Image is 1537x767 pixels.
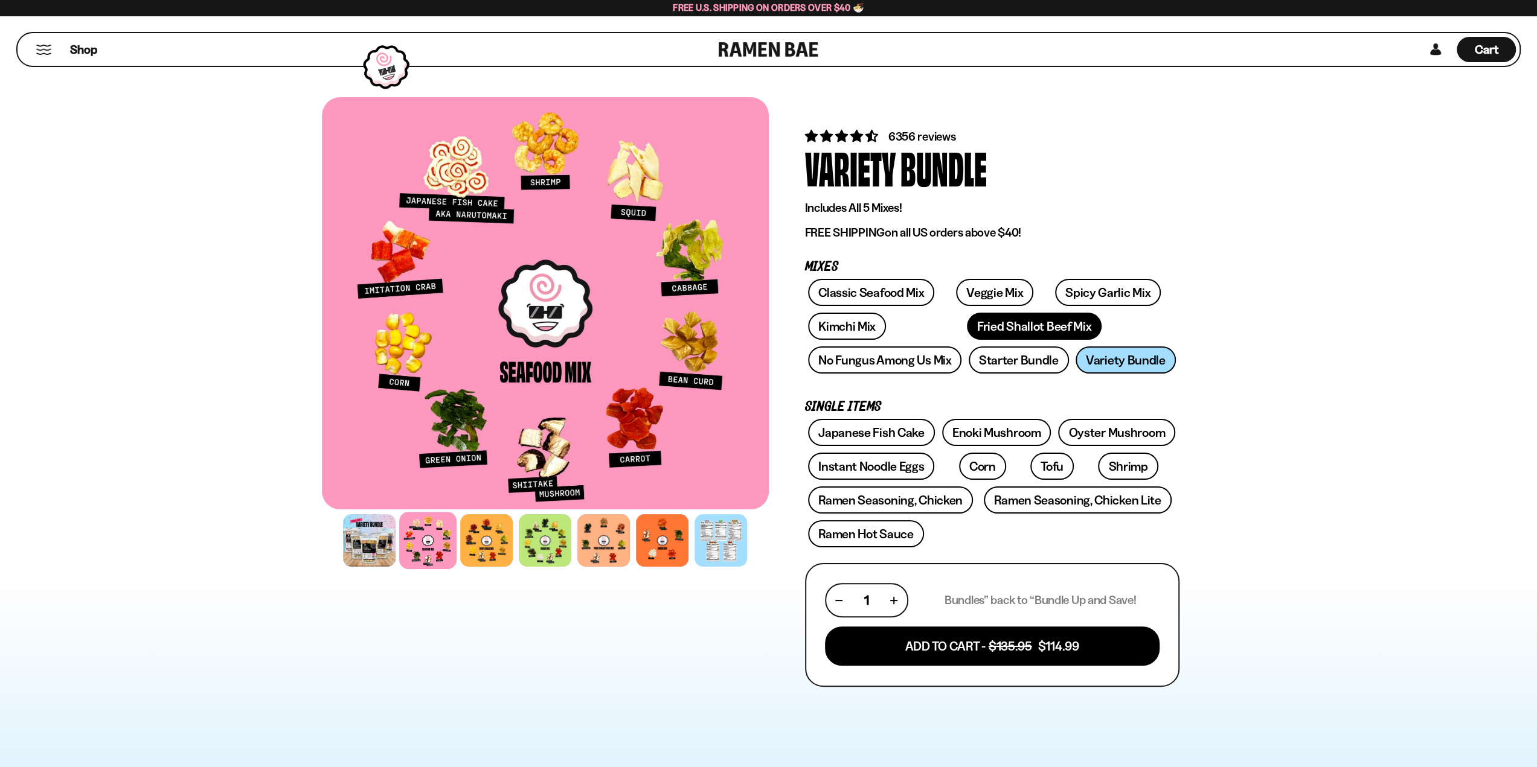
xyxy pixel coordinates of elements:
strong: FREE SHIPPING [805,225,885,240]
a: Shop [70,37,97,62]
p: on all US orders above $40! [805,225,1179,240]
a: Shrimp [1098,453,1158,480]
a: Classic Seafood Mix [808,279,934,306]
a: No Fungus Among Us Mix [808,346,961,374]
p: Single Items [805,401,1179,413]
div: Variety [805,145,896,190]
a: Japanese Fish Cake [808,419,935,446]
p: Mixes [805,261,1179,273]
a: Starter Bundle [969,346,1069,374]
a: Instant Noodle Eggs [808,453,934,480]
a: Ramen Hot Sauce [808,520,924,547]
span: 4.63 stars [805,129,881,144]
button: Add To Cart - $135.95 $114.99 [825,626,1160,666]
div: Bundle [900,145,987,190]
a: Corn [959,453,1006,480]
p: Bundles” back to “Bundle Up and Save! [945,593,1136,608]
span: 1 [864,593,868,608]
a: Ramen Seasoning, Chicken [808,486,973,514]
a: Kimchi Mix [808,313,886,340]
span: Shop [70,42,97,58]
button: Mobile Menu Trigger [36,45,52,55]
a: Ramen Seasoning, Chicken Lite [984,486,1171,514]
a: Spicy Garlic Mix [1055,279,1161,306]
a: Fried Shallot Beef Mix [967,313,1102,340]
span: 6356 reviews [888,129,956,144]
a: Oyster Mushroom [1058,419,1175,446]
a: Tofu [1030,453,1074,480]
span: Free U.S. Shipping on Orders over $40 🍜 [673,2,864,13]
a: Enoki Mushroom [942,419,1051,446]
div: Cart [1457,33,1516,66]
p: Includes All 5 Mixes! [805,200,1179,215]
a: Veggie Mix [956,279,1033,306]
span: Cart [1475,42,1498,57]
